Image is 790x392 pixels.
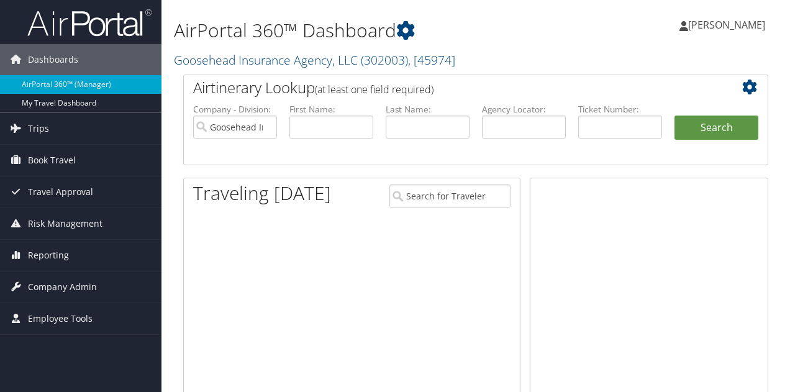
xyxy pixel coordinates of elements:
span: Travel Approval [28,176,93,207]
span: (at least one field required) [315,83,434,96]
input: Search for Traveler [389,185,511,207]
label: Last Name: [386,103,470,116]
label: First Name: [289,103,373,116]
span: , [ 45974 ] [408,52,455,68]
button: Search [674,116,758,140]
a: [PERSON_NAME] [679,6,778,43]
label: Ticket Number: [578,103,662,116]
span: ( 302003 ) [361,52,408,68]
h1: Traveling [DATE] [193,180,331,206]
span: Book Travel [28,145,76,176]
a: Goosehead Insurance Agency, LLC [174,52,455,68]
h2: Airtinerary Lookup [193,77,710,98]
span: Company Admin [28,271,97,303]
span: [PERSON_NAME] [688,18,765,32]
span: Employee Tools [28,303,93,334]
label: Company - Division: [193,103,277,116]
span: Dashboards [28,44,78,75]
span: Trips [28,113,49,144]
label: Agency Locator: [482,103,566,116]
h1: AirPortal 360™ Dashboard [174,17,576,43]
span: Risk Management [28,208,102,239]
img: airportal-logo.png [27,8,152,37]
span: Reporting [28,240,69,271]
